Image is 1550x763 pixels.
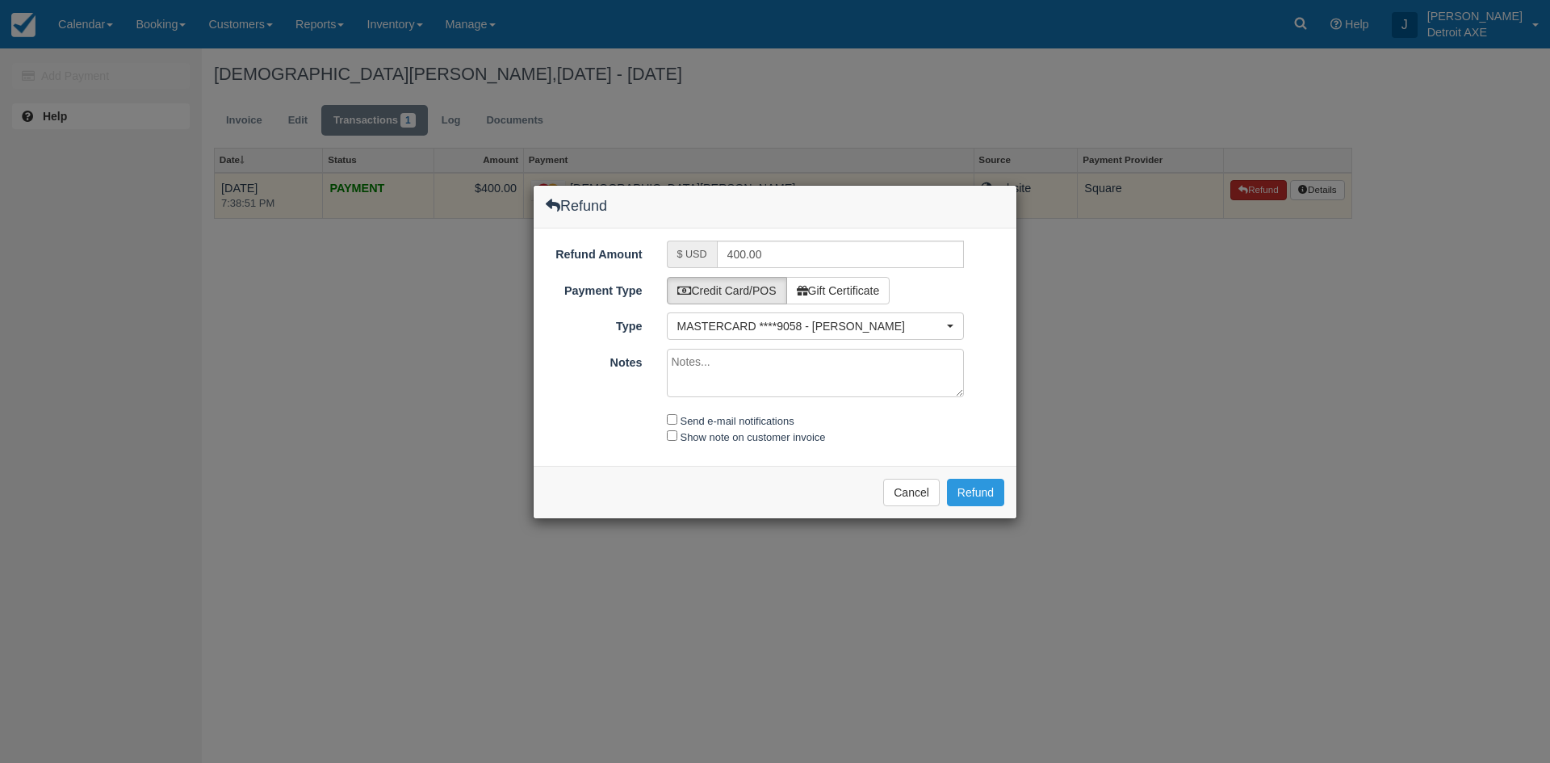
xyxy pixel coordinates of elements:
h4: Refund [546,198,607,214]
button: Refund [947,479,1004,506]
input: Valid number required. [717,241,965,268]
label: Credit Card/POS [667,277,787,304]
label: Payment Type [534,277,655,300]
span: MASTERCARD ****9058 - [PERSON_NAME] [677,318,944,334]
label: Refund Amount [534,241,655,263]
button: MASTERCARD ****9058 - [PERSON_NAME] [667,312,965,340]
label: Send e-mail notifications [681,415,794,427]
label: Type [534,312,655,335]
button: Cancel [883,479,940,506]
label: Notes [534,349,655,371]
small: $ USD [677,249,707,260]
label: Show note on customer invoice [681,431,826,443]
label: Gift Certificate [786,277,890,304]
